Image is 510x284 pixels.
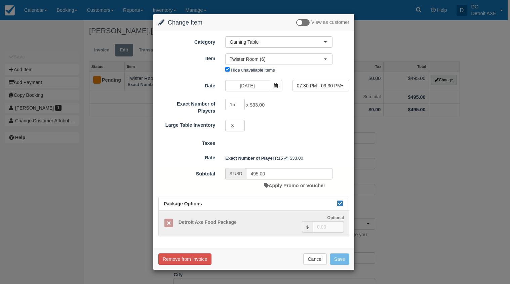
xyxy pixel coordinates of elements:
label: Rate [153,152,220,161]
strong: Exact Number of Players [225,156,278,161]
span: Change Item [168,19,202,26]
button: Remove from Invoice [158,253,211,265]
div: 15 @ $33.00 [220,153,354,164]
label: Hide unavailable items [231,68,275,73]
button: Save [330,253,349,265]
button: 07:30 PM - 09:30 PM [292,80,349,91]
button: Gaming Table [225,36,332,48]
span: x $33.00 [246,102,265,108]
button: Twister Room (6) [225,53,332,65]
button: Cancel [303,253,327,265]
label: Item [153,53,220,62]
span: View as customer [311,20,349,25]
span: 07:30 PM - 09:30 PM [297,82,341,89]
h5: Detroit Axe Food Package [173,220,302,225]
label: Taxes [153,137,220,147]
input: Large Table Inventory [225,120,245,131]
a: Apply Promo or Voucher [264,183,325,188]
label: Exact Number of Players [153,98,220,114]
span: Twister Room (6) [230,56,324,63]
label: Subtotal [153,168,220,177]
small: $ USD [230,171,242,176]
small: $ [306,225,309,230]
label: Large Table Inventory [153,119,220,129]
span: Gaming Table [230,39,324,45]
a: Detroit Axe Food Package Optional $ [159,211,349,236]
strong: Optional [327,215,344,220]
label: Date [153,80,220,89]
label: Category [153,36,220,46]
input: Exact Number of Players [225,99,245,110]
span: Package Options [164,201,202,206]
